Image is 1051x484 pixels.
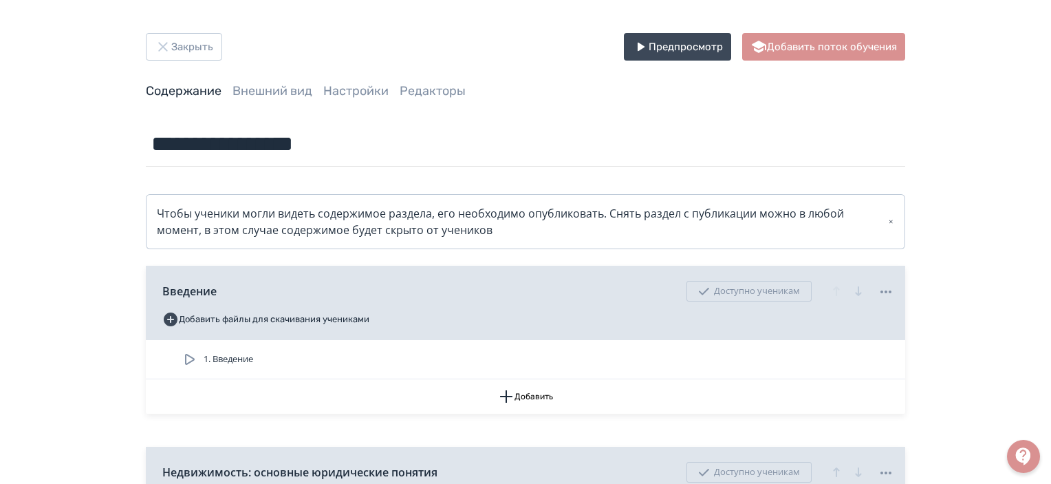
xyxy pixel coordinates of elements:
button: Предпросмотр [624,33,731,61]
div: Доступно ученикам [686,462,812,483]
span: Введение [162,283,217,299]
a: Внешний вид [232,83,312,98]
span: 1. Введение [204,353,253,366]
button: Добавить [146,379,905,414]
button: Добавить файлы для скачивания учениками [162,308,369,330]
span: Недвижимость: основные юридические понятия [162,464,437,481]
a: Настройки [323,83,389,98]
button: Добавить поток обучения [742,33,905,61]
button: Закрыть [146,33,222,61]
div: 1. Введение [146,340,905,379]
div: Доступно ученикам [686,281,812,302]
div: Чтобы ученики могли видеть содержимое раздела, его необходимо опубликовать. Снять раздел с публик... [157,205,894,238]
a: Редакторы [400,83,466,98]
a: Содержание [146,83,221,98]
